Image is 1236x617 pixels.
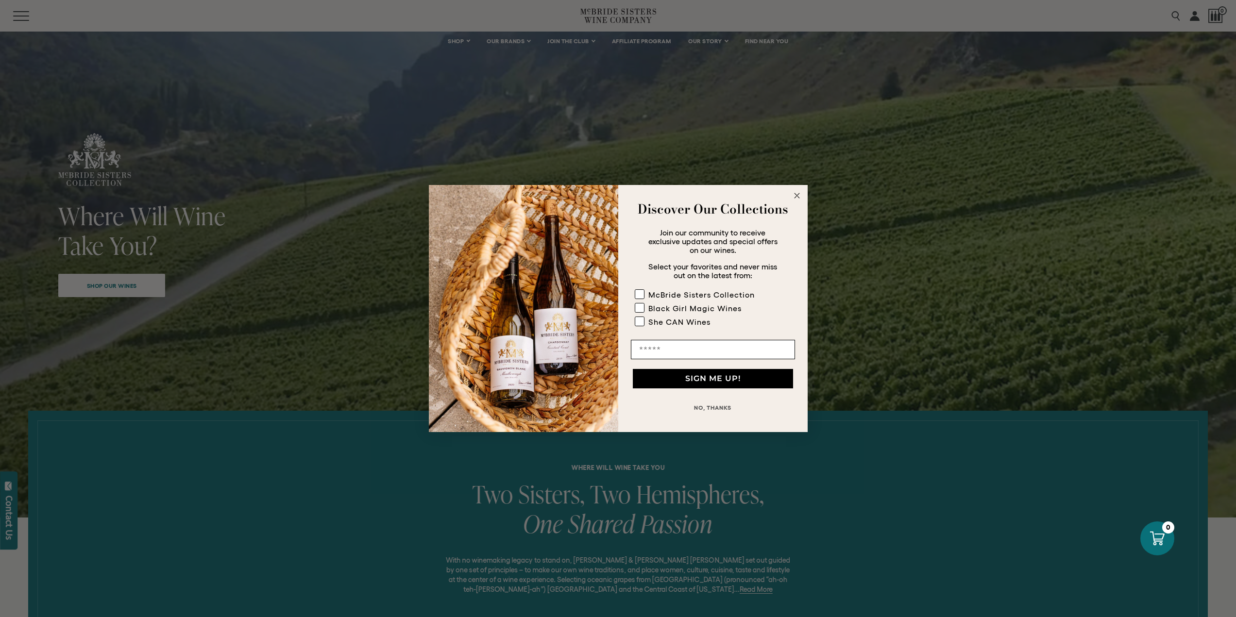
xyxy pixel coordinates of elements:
[648,262,777,280] span: Select your favorites and never miss out on the latest from:
[429,185,618,432] img: 42653730-7e35-4af7-a99d-12bf478283cf.jpeg
[648,304,742,313] div: Black Girl Magic Wines
[631,398,795,417] button: NO, THANKS
[631,340,795,359] input: Email
[648,228,778,254] span: Join our community to receive exclusive updates and special offers on our wines.
[648,317,711,326] div: She CAN Wines
[638,200,788,218] strong: Discover Our Collections
[791,190,803,201] button: Close dialog
[648,290,755,299] div: McBride Sisters Collection
[1162,521,1174,534] div: 0
[633,369,793,388] button: SIGN ME UP!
